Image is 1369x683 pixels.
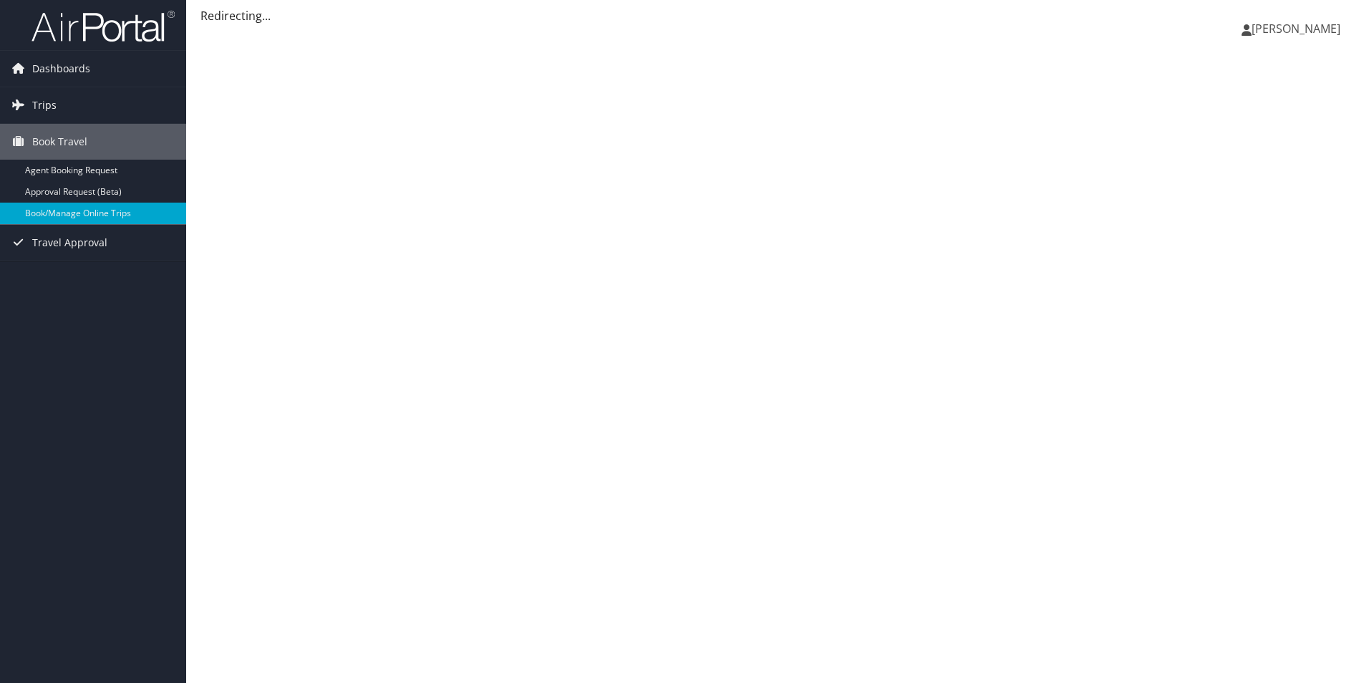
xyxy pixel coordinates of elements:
[1242,7,1355,50] a: [PERSON_NAME]
[32,51,90,87] span: Dashboards
[32,9,175,43] img: airportal-logo.png
[32,124,87,160] span: Book Travel
[200,7,1355,24] div: Redirecting...
[32,87,57,123] span: Trips
[1252,21,1340,37] span: [PERSON_NAME]
[32,225,107,261] span: Travel Approval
